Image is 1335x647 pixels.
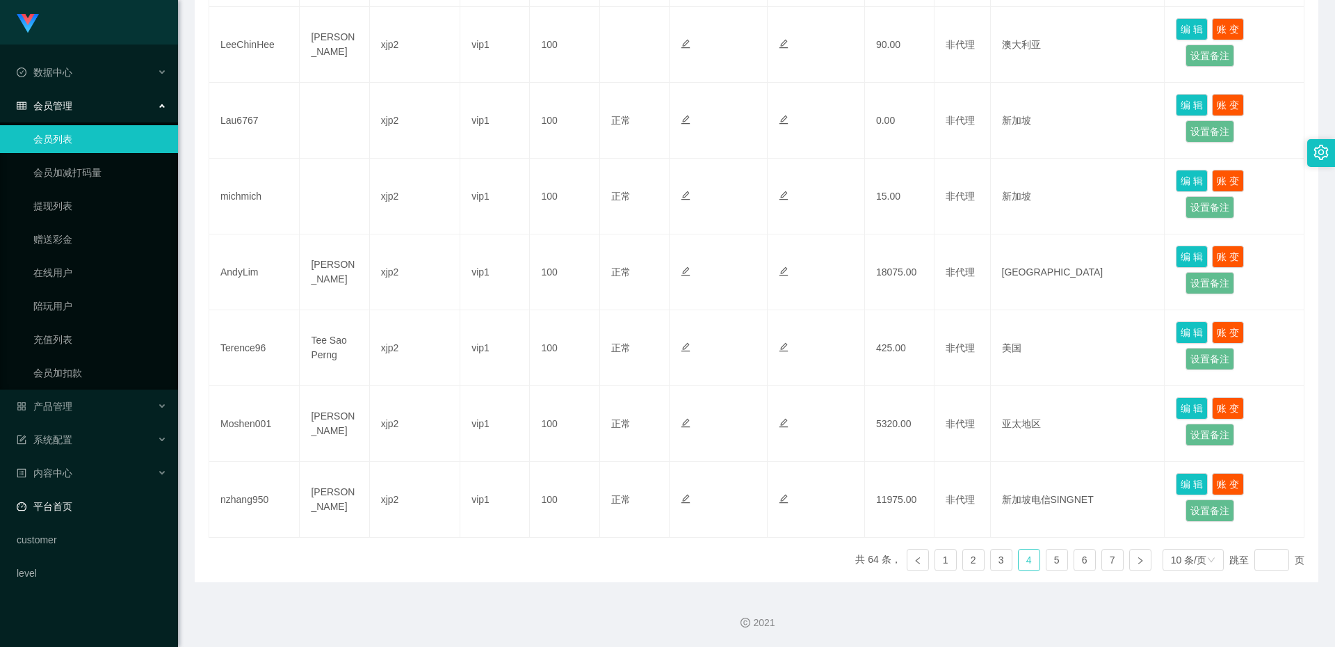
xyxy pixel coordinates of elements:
td: 100 [530,386,599,462]
td: vip1 [460,83,530,159]
span: 内容中心 [17,468,72,479]
a: 3 [991,550,1012,570]
a: 会员加减打码量 [33,159,167,186]
td: Moshen001 [209,386,300,462]
li: 上一页 [907,549,929,571]
td: LeeChinHee [209,7,300,83]
a: customer [17,526,167,554]
td: 新加坡 [991,83,1165,159]
td: 新加坡 [991,159,1165,234]
i: 图标: profile [17,468,26,478]
td: 100 [530,234,599,310]
button: 设置备注 [1186,120,1234,143]
button: 设置备注 [1186,196,1234,218]
i: 图标: edit [681,39,690,49]
td: michmich [209,159,300,234]
td: vip1 [460,7,530,83]
td: Tee Sao Perng [300,310,369,386]
a: 图标: dashboard平台首页 [17,493,167,520]
button: 设置备注 [1186,272,1234,294]
a: 赠送彩金 [33,225,167,253]
span: 会员管理 [17,100,72,111]
td: 11975.00 [865,462,934,538]
button: 编 辑 [1176,18,1208,40]
a: 7 [1102,550,1123,570]
td: xjp2 [370,234,460,310]
td: xjp2 [370,462,460,538]
td: Lau6767 [209,83,300,159]
span: 正常 [611,418,631,429]
td: 100 [530,462,599,538]
li: 3 [990,549,1012,571]
button: 设置备注 [1186,45,1234,67]
td: [PERSON_NAME] [300,462,369,538]
span: 非代理 [946,39,975,50]
i: 图标: down [1207,556,1215,566]
a: 4 [1019,550,1039,570]
button: 账 变 [1212,18,1244,40]
a: 2 [963,550,984,570]
a: 会员列表 [33,125,167,153]
span: 非代理 [946,418,975,429]
i: 图标: edit [779,418,788,428]
td: vip1 [460,159,530,234]
li: 4 [1018,549,1040,571]
button: 编 辑 [1176,246,1208,268]
td: [PERSON_NAME] [300,234,369,310]
td: nzhang950 [209,462,300,538]
button: 设置备注 [1186,500,1234,522]
li: 1 [934,549,957,571]
a: 提现列表 [33,192,167,220]
i: 图标: form [17,435,26,445]
td: 澳大利亚 [991,7,1165,83]
td: 100 [530,83,599,159]
i: 图标: edit [779,266,788,276]
td: xjp2 [370,83,460,159]
button: 编 辑 [1176,170,1208,192]
a: 5 [1046,550,1067,570]
span: 非代理 [946,115,975,126]
i: 图标: check-circle-o [17,67,26,77]
i: 图标: edit [681,494,690,504]
i: 图标: table [17,101,26,111]
div: 2021 [189,616,1324,630]
td: 0.00 [865,83,934,159]
span: 非代理 [946,191,975,202]
div: 跳至 页 [1229,549,1304,571]
i: 图标: edit [779,191,788,200]
span: 正常 [611,115,631,126]
td: 425.00 [865,310,934,386]
button: 编 辑 [1176,397,1208,420]
li: 2 [962,549,985,571]
span: 正常 [611,191,631,202]
i: 图标: copyright [741,618,750,628]
i: 图标: edit [681,191,690,200]
li: 6 [1074,549,1096,571]
a: level [17,559,167,587]
td: [GEOGRAPHIC_DATA] [991,234,1165,310]
i: 图标: edit [681,115,690,125]
i: 图标: edit [779,115,788,125]
td: vip1 [460,386,530,462]
button: 账 变 [1212,246,1244,268]
a: 1 [935,550,956,570]
td: vip1 [460,310,530,386]
button: 设置备注 [1186,348,1234,370]
span: 正常 [611,266,631,278]
button: 账 变 [1212,473,1244,495]
i: 图标: right [1136,557,1144,565]
td: xjp2 [370,310,460,386]
td: xjp2 [370,7,460,83]
td: Terence96 [209,310,300,386]
i: 图标: setting [1313,145,1329,160]
i: 图标: edit [779,342,788,352]
a: 6 [1074,550,1095,570]
td: xjp2 [370,386,460,462]
a: 在线用户 [33,259,167,287]
button: 编 辑 [1176,473,1208,495]
td: 100 [530,310,599,386]
span: 正常 [611,342,631,353]
button: 设置备注 [1186,424,1234,446]
td: vip1 [460,234,530,310]
span: 非代理 [946,266,975,278]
